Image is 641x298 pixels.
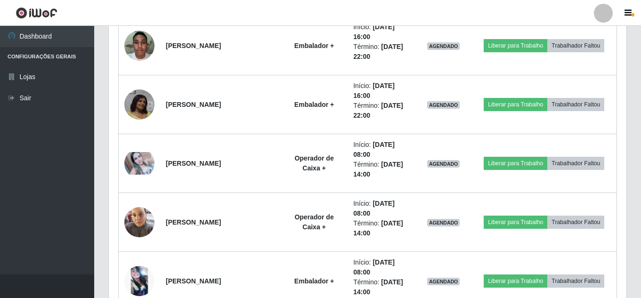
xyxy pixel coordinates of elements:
strong: Operador de Caixa + [294,213,333,231]
span: AGENDADO [427,101,460,109]
strong: [PERSON_NAME] [166,277,221,285]
button: Liberar para Trabalho [484,39,547,52]
button: Liberar para Trabalho [484,274,547,288]
li: Início: [353,258,410,277]
img: 1668045195868.jpeg [124,152,154,175]
button: Trabalhador Faltou [547,98,604,111]
button: Liberar para Trabalho [484,216,547,229]
span: AGENDADO [427,278,460,285]
strong: [PERSON_NAME] [166,218,221,226]
button: Liberar para Trabalho [484,98,547,111]
strong: [PERSON_NAME] [166,160,221,167]
strong: [PERSON_NAME] [166,101,221,108]
time: [DATE] 08:00 [353,258,395,276]
li: Início: [353,81,410,101]
li: Início: [353,199,410,218]
span: AGENDADO [427,42,460,50]
strong: Embalador + [294,277,334,285]
li: Início: [353,22,410,42]
time: [DATE] 08:00 [353,141,395,158]
button: Liberar para Trabalho [484,157,547,170]
time: [DATE] 08:00 [353,200,395,217]
time: [DATE] 16:00 [353,82,395,99]
img: 1752181822645.jpeg [124,25,154,65]
li: Término: [353,218,410,238]
li: Início: [353,140,410,160]
span: AGENDADO [427,219,460,226]
li: Término: [353,277,410,297]
li: Término: [353,101,410,121]
button: Trabalhador Faltou [547,216,604,229]
li: Término: [353,42,410,62]
strong: Embalador + [294,42,334,49]
img: 1755965630381.jpeg [124,89,154,120]
strong: [PERSON_NAME] [166,42,221,49]
button: Trabalhador Faltou [547,274,604,288]
button: Trabalhador Faltou [547,39,604,52]
strong: Operador de Caixa + [294,154,333,172]
li: Término: [353,160,410,179]
img: 1752796864999.jpeg [124,202,154,242]
img: CoreUI Logo [16,7,57,19]
span: AGENDADO [427,160,460,168]
img: 1652231236130.jpeg [124,266,154,296]
button: Trabalhador Faltou [547,157,604,170]
strong: Embalador + [294,101,334,108]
